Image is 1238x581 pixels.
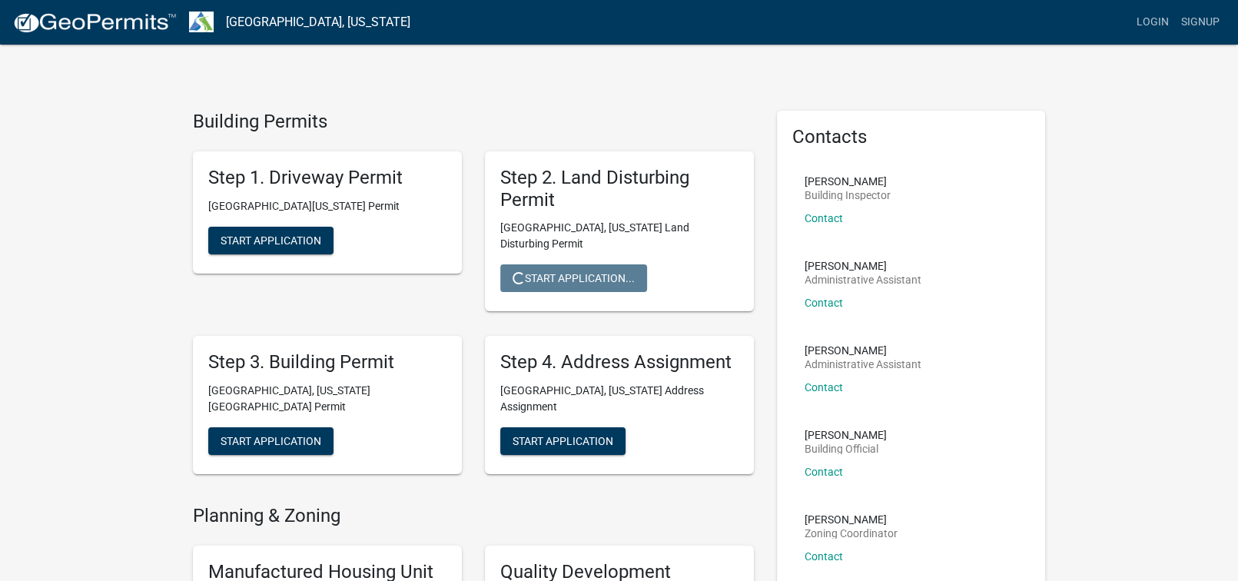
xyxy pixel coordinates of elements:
span: Start Application [221,234,321,246]
p: Administrative Assistant [805,359,921,370]
button: Start Application [208,427,334,455]
h5: Contacts [792,126,1031,148]
span: Start Application [513,435,613,447]
p: [GEOGRAPHIC_DATA][US_STATE] Permit [208,198,446,214]
span: Start Application [221,435,321,447]
p: [PERSON_NAME] [805,345,921,356]
button: Start Application... [500,264,647,292]
p: Building Inspector [805,190,891,201]
p: [GEOGRAPHIC_DATA], [US_STATE] Address Assignment [500,383,738,415]
span: Start Application... [513,272,635,284]
h5: Step 1. Driveway Permit [208,167,446,189]
p: Building Official [805,443,887,454]
h5: Step 3. Building Permit [208,351,446,373]
a: Contact [805,550,843,563]
p: [PERSON_NAME] [805,261,921,271]
p: [GEOGRAPHIC_DATA], [US_STATE] Land Disturbing Permit [500,220,738,252]
a: Signup [1175,8,1226,37]
p: Administrative Assistant [805,274,921,285]
a: Contact [805,466,843,478]
button: Start Application [500,427,626,455]
button: Start Application [208,227,334,254]
p: [PERSON_NAME] [805,176,891,187]
h4: Planning & Zoning [193,505,754,527]
a: Login [1130,8,1175,37]
a: Contact [805,297,843,309]
p: Zoning Coordinator [805,528,898,539]
img: Troup County, Georgia [189,12,214,32]
h4: Building Permits [193,111,754,133]
h5: Step 2. Land Disturbing Permit [500,167,738,211]
p: [GEOGRAPHIC_DATA], [US_STATE][GEOGRAPHIC_DATA] Permit [208,383,446,415]
a: Contact [805,381,843,393]
p: [PERSON_NAME] [805,514,898,525]
h5: Step 4. Address Assignment [500,351,738,373]
p: [PERSON_NAME] [805,430,887,440]
a: [GEOGRAPHIC_DATA], [US_STATE] [226,9,410,35]
a: Contact [805,212,843,224]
